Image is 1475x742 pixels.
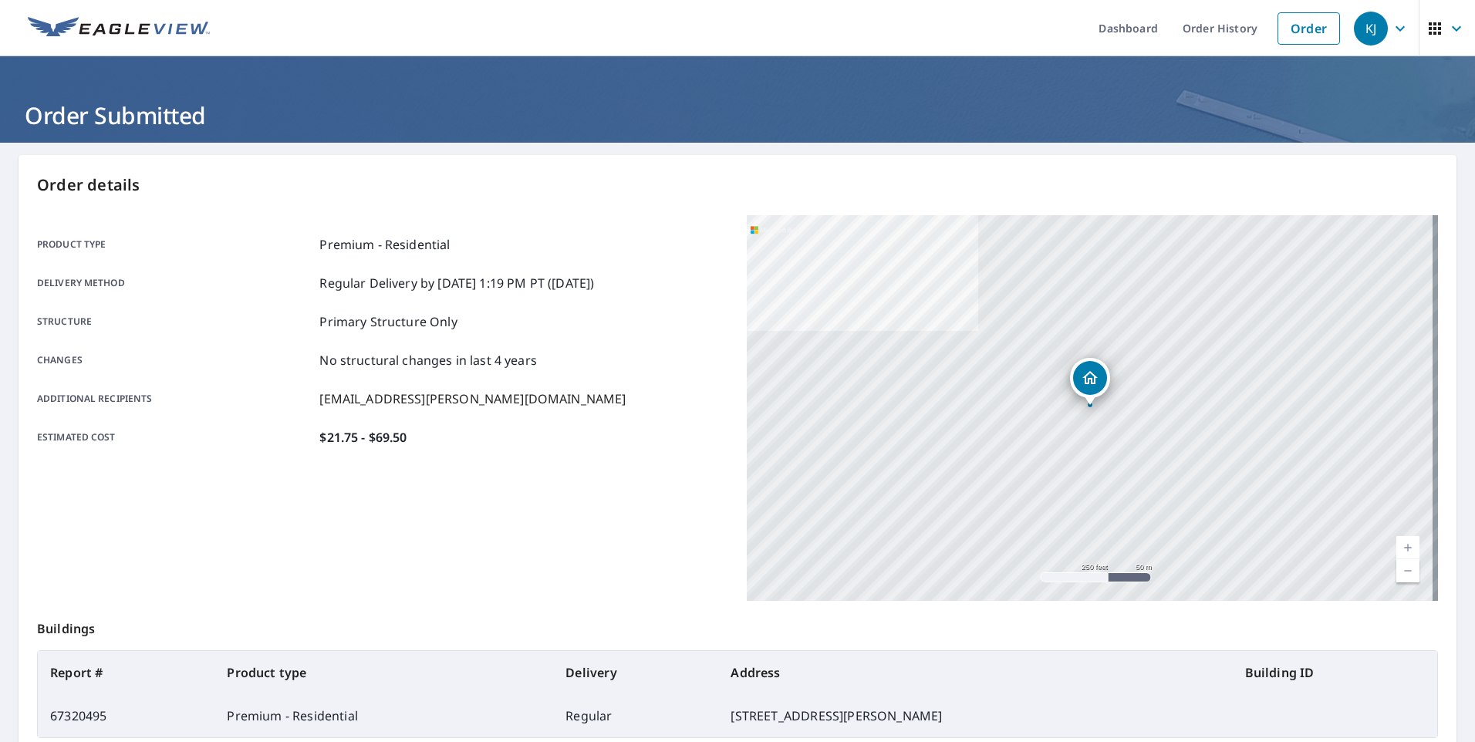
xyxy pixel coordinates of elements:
[718,651,1232,694] th: Address
[1354,12,1388,46] div: KJ
[319,351,537,369] p: No structural changes in last 4 years
[1396,559,1419,582] a: Current Level 17, Zoom Out
[37,235,313,254] p: Product type
[38,651,214,694] th: Report #
[37,174,1438,197] p: Order details
[38,694,214,737] td: 67320495
[1070,358,1110,406] div: Dropped pin, building 1, Residential property, 4 Chillura Ln Marlboro, NY 12542
[1278,12,1340,45] a: Order
[214,651,553,694] th: Product type
[1233,651,1437,694] th: Building ID
[319,428,407,447] p: $21.75 - $69.50
[37,312,313,331] p: Structure
[553,651,718,694] th: Delivery
[37,390,313,408] p: Additional recipients
[37,274,313,292] p: Delivery method
[319,312,457,331] p: Primary Structure Only
[319,235,450,254] p: Premium - Residential
[28,17,210,40] img: EV Logo
[37,351,313,369] p: Changes
[553,694,718,737] td: Regular
[319,274,594,292] p: Regular Delivery by [DATE] 1:19 PM PT ([DATE])
[37,601,1438,650] p: Buildings
[319,390,626,408] p: [EMAIL_ADDRESS][PERSON_NAME][DOMAIN_NAME]
[214,694,553,737] td: Premium - Residential
[19,99,1456,131] h1: Order Submitted
[1396,536,1419,559] a: Current Level 17, Zoom In
[37,428,313,447] p: Estimated cost
[718,694,1232,737] td: [STREET_ADDRESS][PERSON_NAME]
